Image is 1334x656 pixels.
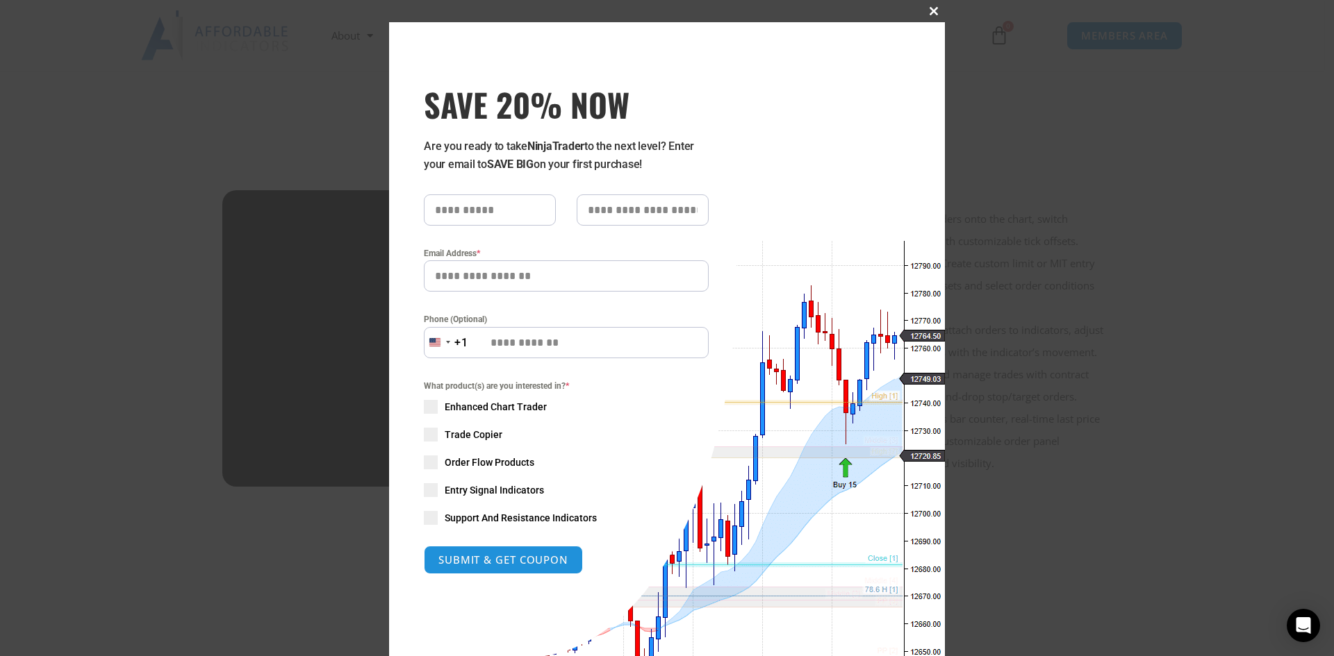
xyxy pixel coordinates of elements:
span: Entry Signal Indicators [445,483,544,497]
button: SUBMIT & GET COUPON [424,546,583,574]
label: Order Flow Products [424,455,709,469]
label: Support And Resistance Indicators [424,511,709,525]
label: Phone (Optional) [424,312,709,326]
span: Trade Copier [445,428,502,441]
span: Enhanced Chart Trader [445,400,547,414]
label: Entry Signal Indicators [424,483,709,497]
div: Open Intercom Messenger [1287,609,1320,642]
label: Trade Copier [424,428,709,441]
span: Order Flow Products [445,455,534,469]
label: Enhanced Chart Trader [424,400,709,414]
h3: SAVE 20% NOW [424,85,709,124]
button: Selected country [424,327,468,358]
label: Email Address [424,246,709,260]
span: What product(s) are you interested in? [424,379,709,393]
div: +1 [454,334,468,352]
p: Are you ready to take to the next level? Enter your email to on your first purchase! [424,137,709,174]
strong: NinjaTrader [527,140,584,153]
span: Support And Resistance Indicators [445,511,597,525]
strong: SAVE BIG [487,158,534,171]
